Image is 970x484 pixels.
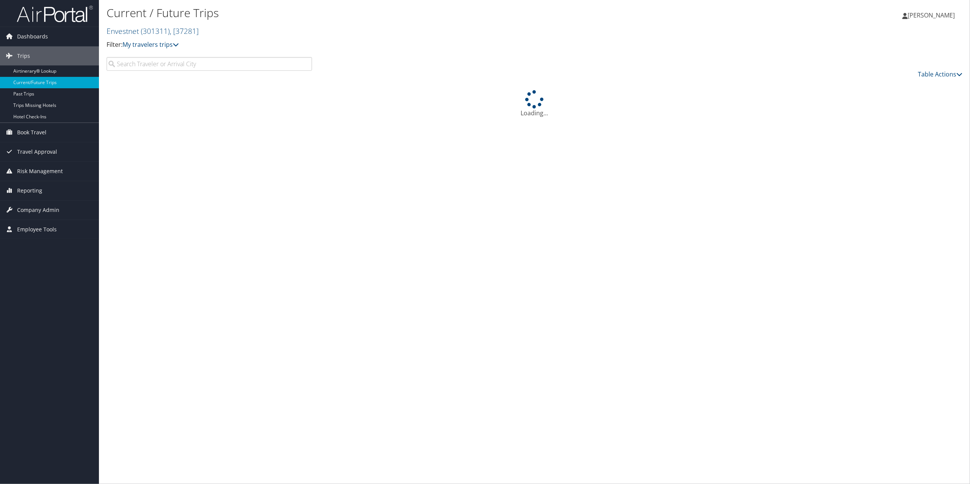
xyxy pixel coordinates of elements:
a: [PERSON_NAME] [902,4,962,27]
span: ( 301311 ) [141,26,170,36]
span: Dashboards [17,27,48,46]
div: Loading... [107,90,962,118]
span: Company Admin [17,201,59,220]
img: airportal-logo.png [17,5,93,23]
span: Reporting [17,181,42,200]
span: [PERSON_NAME] [908,11,955,19]
a: Table Actions [918,70,962,78]
input: Search Traveler or Arrival City [107,57,312,71]
span: Travel Approval [17,142,57,161]
span: Risk Management [17,162,63,181]
span: Trips [17,46,30,65]
span: Book Travel [17,123,46,142]
a: My travelers trips [123,40,179,49]
h1: Current / Future Trips [107,5,677,21]
span: , [ 37281 ] [170,26,199,36]
span: Employee Tools [17,220,57,239]
p: Filter: [107,40,677,50]
a: Envestnet [107,26,199,36]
